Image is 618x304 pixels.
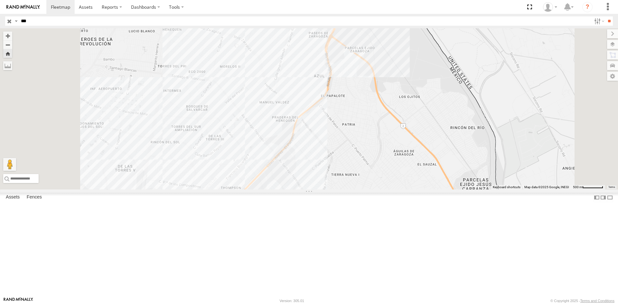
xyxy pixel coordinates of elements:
a: Terms and Conditions [580,299,614,303]
label: Search Query [14,16,19,26]
div: Version: 305.01 [280,299,304,303]
button: Map Scale: 500 m per 61 pixels [571,185,605,189]
label: Dock Summary Table to the Right [600,193,606,202]
img: rand-logo.svg [6,5,40,9]
label: Fences [23,193,45,202]
button: Keyboard shortcuts [493,185,520,189]
div: © Copyright 2025 - [550,299,614,303]
button: Zoom in [3,32,12,40]
label: Map Settings [607,72,618,81]
button: Zoom Home [3,49,12,58]
i: ? [582,2,593,12]
div: Andres Lujan [541,2,559,12]
label: Search Filter Options [592,16,605,26]
button: Drag Pegman onto the map to open Street View [3,158,16,171]
a: Visit our Website [4,298,33,304]
a: Terms [608,186,615,189]
button: Zoom out [3,40,12,49]
label: Assets [3,193,23,202]
label: Hide Summary Table [607,193,613,202]
label: Dock Summary Table to the Left [594,193,600,202]
span: Map data ©2025 Google, INEGI [524,185,569,189]
span: 500 m [573,185,582,189]
label: Measure [3,61,12,70]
